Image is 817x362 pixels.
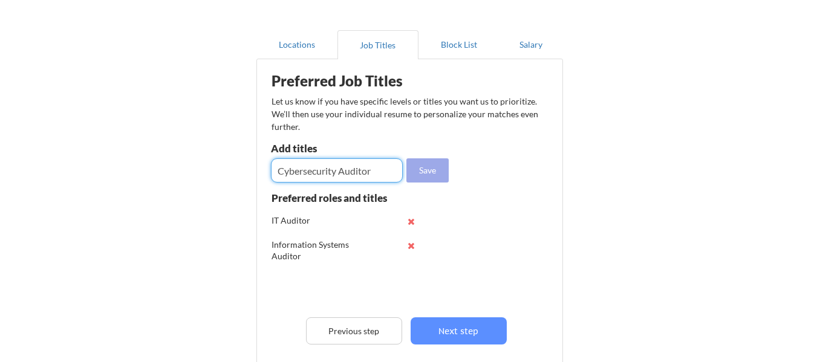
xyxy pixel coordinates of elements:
div: Preferred Job Titles [272,74,424,88]
button: Job Titles [337,30,418,59]
button: Save [406,158,449,183]
button: Locations [256,30,337,59]
button: Next step [411,317,507,344]
button: Salary [500,30,563,59]
div: IT Auditor [272,215,351,227]
input: E.g. Senior Product Manager [271,158,403,183]
div: Information Systems Auditor [272,239,351,262]
button: Previous step [306,317,402,344]
div: Add titles [271,143,400,154]
button: Block List [418,30,500,59]
div: Let us know if you have specific levels or titles you want us to prioritize. We’ll then use your ... [272,95,539,133]
div: Preferred roles and titles [272,193,402,203]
